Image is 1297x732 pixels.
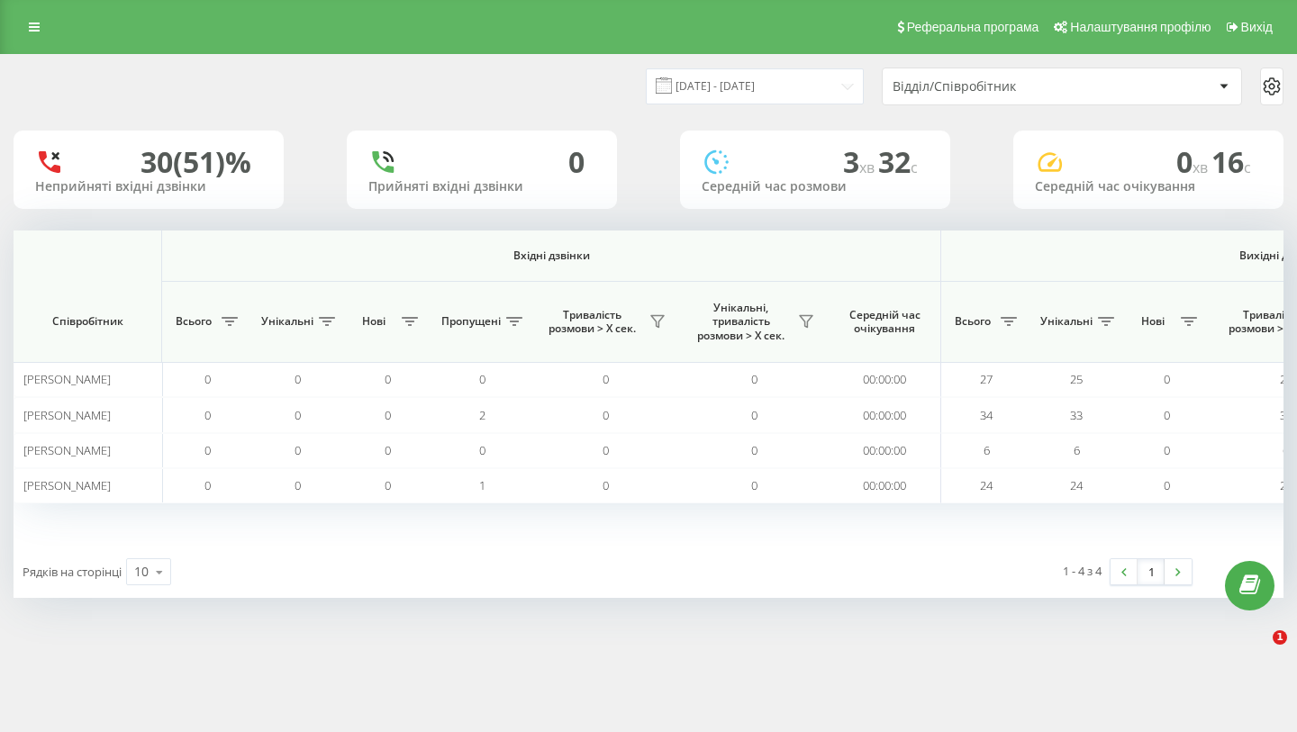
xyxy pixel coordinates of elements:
span: 34 [980,407,993,423]
span: 27 [1280,371,1292,387]
span: 0 [295,442,301,458]
span: 0 [603,407,609,423]
span: 0 [1164,477,1170,493]
span: Всього [171,314,216,329]
span: 0 [204,442,211,458]
div: 0 [568,145,585,179]
div: Відділ/Співробітник [893,79,1108,95]
span: 0 [479,371,485,387]
span: 33 [1070,407,1083,423]
span: 0 [751,442,757,458]
span: 0 [385,371,391,387]
div: Середній час очікування [1035,179,1262,194]
span: 24 [1280,477,1292,493]
span: 24 [980,477,993,493]
span: хв [1193,158,1211,177]
span: 0 [295,371,301,387]
span: 1 [1273,630,1287,645]
span: Нові [1130,314,1175,329]
span: Середній час очікування [842,308,927,336]
span: 1 [479,477,485,493]
span: 27 [980,371,993,387]
span: 0 [295,407,301,423]
a: 1 [1138,559,1165,584]
td: 00:00:00 [829,362,941,397]
span: 0 [751,477,757,493]
span: Вихід [1241,20,1273,34]
span: Вхідні дзвінки [209,249,893,263]
td: 00:00:00 [829,433,941,468]
td: 00:00:00 [829,468,941,503]
span: Налаштування профілю [1070,20,1211,34]
span: хв [859,158,878,177]
span: 0 [603,477,609,493]
span: Рядків на сторінці [23,564,122,580]
span: [PERSON_NAME] [23,477,111,493]
span: Тривалість розмови > Х сек. [540,308,644,336]
span: [PERSON_NAME] [23,407,111,423]
span: Співробітник [29,314,146,329]
span: 0 [295,477,301,493]
span: 3 [843,142,878,181]
span: 6 [1074,442,1080,458]
span: 32 [878,142,918,181]
span: 0 [204,371,211,387]
span: Всього [950,314,995,329]
span: Унікальні, тривалість розмови > Х сек. [689,301,793,343]
span: 16 [1211,142,1251,181]
div: 10 [134,563,149,581]
span: 0 [751,371,757,387]
span: 0 [603,442,609,458]
span: 0 [1164,442,1170,458]
span: Унікальні [1040,314,1093,329]
span: [PERSON_NAME] [23,371,111,387]
span: 25 [1070,371,1083,387]
div: Неприйняті вхідні дзвінки [35,179,262,194]
span: c [1244,158,1251,177]
span: c [911,158,918,177]
div: 1 - 4 з 4 [1063,562,1102,580]
span: 0 [385,442,391,458]
div: Середній час розмови [702,179,929,194]
span: 2 [479,407,485,423]
span: 0 [479,442,485,458]
iframe: Intercom live chat [1236,630,1279,673]
span: 0 [603,371,609,387]
span: 0 [1164,371,1170,387]
span: 24 [1070,477,1083,493]
span: 0 [204,407,211,423]
span: 6 [1283,442,1289,458]
span: 0 [751,407,757,423]
span: Унікальні [261,314,313,329]
span: Нові [351,314,396,329]
span: 0 [204,477,211,493]
span: [PERSON_NAME] [23,442,111,458]
span: Пропущені [441,314,501,329]
div: 30 (51)% [141,145,251,179]
td: 00:00:00 [829,397,941,432]
span: Реферальна програма [907,20,1039,34]
span: 0 [1164,407,1170,423]
div: Прийняті вхідні дзвінки [368,179,595,194]
span: 0 [1176,142,1211,181]
span: 34 [1280,407,1292,423]
span: 6 [984,442,990,458]
span: 0 [385,407,391,423]
span: 0 [385,477,391,493]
